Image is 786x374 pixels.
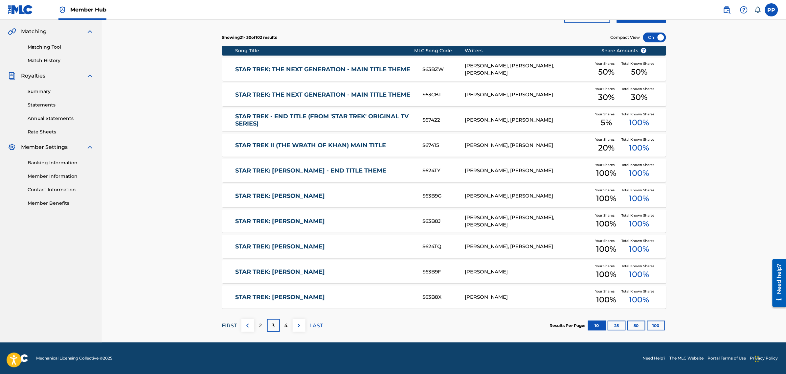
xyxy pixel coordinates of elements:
span: Share Amounts [601,47,647,54]
a: STAR TREK: [PERSON_NAME] [235,293,414,301]
a: Statements [28,102,94,108]
div: [PERSON_NAME], [PERSON_NAME] [465,91,591,99]
span: 100 % [596,294,617,306]
div: [PERSON_NAME] [465,268,591,276]
a: Privacy Policy [750,355,778,361]
a: STAR TREK: [PERSON_NAME] [235,192,414,200]
span: Compact View [611,35,640,40]
span: Royalties [21,72,45,80]
img: search [723,6,731,14]
a: Rate Sheets [28,129,94,135]
a: STAR TREK - END TITLE (FROM 'STAR TREK' ORIGINAL TV SERIES) [235,113,414,128]
div: User Menu [765,3,778,16]
div: Drag [755,349,759,369]
img: expand [86,72,94,80]
a: STAR TREK: [PERSON_NAME] [235,243,414,250]
span: Total Known Shares [621,86,657,91]
p: 2 [259,322,262,330]
span: 5 % [601,117,612,129]
span: Total Known Shares [621,213,657,218]
img: help [740,6,748,14]
span: Mechanical Licensing Collective © 2025 [36,355,112,361]
span: ? [641,48,646,53]
div: S63B9G [423,192,465,200]
a: Banking Information [28,159,94,166]
img: Member Settings [8,143,16,151]
span: 100 % [596,269,617,280]
div: [PERSON_NAME], [PERSON_NAME] [465,116,591,124]
button: 10 [588,321,606,331]
a: Member Information [28,173,94,180]
span: 50 % [631,66,647,78]
span: 100 % [629,218,649,230]
a: STAR TREK: THE NEXT GENERATION - MAIN TITLE THEME [235,91,414,99]
span: 20 % [598,142,615,154]
span: 30 % [598,91,615,103]
span: Member Settings [21,143,68,151]
a: Match History [28,57,94,64]
a: STAR TREK: [PERSON_NAME] [235,218,414,225]
span: 100 % [629,167,649,179]
div: Notifications [754,7,761,13]
div: S624TY [423,167,465,175]
span: 100 % [596,193,617,204]
span: Total Known Shares [621,188,657,193]
span: 100 % [629,142,649,154]
span: 100 % [629,269,649,280]
div: S63B8J [423,218,465,225]
span: Your Shares [595,213,618,218]
img: logo [8,354,28,362]
span: 100 % [596,243,617,255]
span: Total Known Shares [621,264,657,269]
div: [PERSON_NAME] [465,293,591,301]
a: Contact Information [28,186,94,193]
span: Total Known Shares [621,238,657,243]
iframe: Resource Center [768,257,786,310]
img: expand [86,143,94,151]
span: Total Known Shares [621,61,657,66]
a: STAR TREK: [PERSON_NAME] [235,268,414,276]
span: Total Known Shares [621,289,657,294]
iframe: Chat Widget [753,342,786,374]
div: Song Title [235,47,414,54]
span: Total Known Shares [621,162,657,167]
img: left [244,322,252,330]
span: Total Known Shares [621,112,657,117]
span: 100 % [629,294,649,306]
p: 3 [272,322,275,330]
span: 100 % [629,117,649,129]
img: expand [86,28,94,35]
span: Your Shares [595,137,618,142]
img: MLC Logo [8,5,33,14]
div: S63B9F [423,268,465,276]
div: MLC Song Code [414,47,465,54]
img: right [295,322,303,330]
p: 4 [284,322,288,330]
span: Your Shares [595,86,618,91]
a: Member Benefits [28,200,94,207]
div: S624TQ [423,243,465,250]
div: [PERSON_NAME], [PERSON_NAME], [PERSON_NAME] [465,62,591,77]
a: Public Search [720,3,733,16]
button: 50 [627,321,645,331]
span: Total Known Shares [621,137,657,142]
a: Portal Terms of Use [708,355,746,361]
button: 100 [647,321,665,331]
span: 50 % [598,66,615,78]
a: STAR TREK: [PERSON_NAME] - END TITLE THEME [235,167,414,175]
a: The MLC Website [670,355,704,361]
div: S63B8X [423,293,465,301]
span: 100 % [629,193,649,204]
div: [PERSON_NAME], [PERSON_NAME] [465,167,591,175]
img: Top Rightsholder [58,6,66,14]
div: [PERSON_NAME], [PERSON_NAME] [465,142,591,149]
a: Annual Statements [28,115,94,122]
span: Your Shares [595,188,618,193]
div: Help [737,3,751,16]
div: S67422 [423,116,465,124]
a: Need Help? [643,355,666,361]
div: S67415 [423,142,465,149]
